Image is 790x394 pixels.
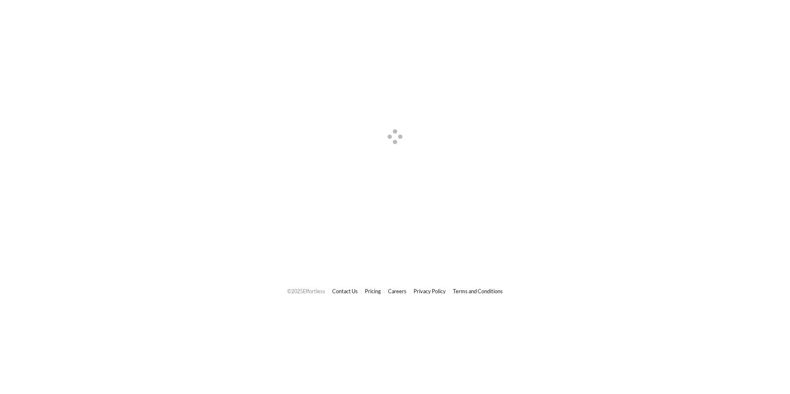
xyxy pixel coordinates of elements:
[287,288,325,294] span: © 2025 Effortless
[388,288,407,294] a: Careers
[414,288,446,294] a: Privacy Policy
[332,288,358,294] a: Contact Us
[365,288,381,294] a: Pricing
[453,288,503,294] a: Terms and Conditions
